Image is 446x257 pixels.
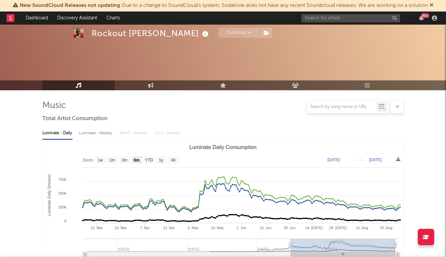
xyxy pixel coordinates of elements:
button: Tracking [218,28,259,38]
text: → [358,158,362,162]
text: 30. Jun [284,226,296,230]
a: Discovery Assistant [53,11,102,25]
text: 28. [DATE] [329,226,347,230]
text: 3m [122,158,127,162]
text: YTD [145,158,153,162]
text: 24. Mar [115,226,127,230]
a: Dashboard [21,11,53,25]
text: [DATE] [369,158,382,162]
text: 16. Jun [259,226,271,230]
text: 2. Jun [236,226,246,230]
input: Search for artists [301,14,400,22]
text: 14. [DATE] [305,226,323,230]
a: Charts [102,11,124,25]
text: 5. May [188,226,199,230]
button: 99+ [419,15,424,21]
text: 7. Apr [140,226,150,230]
div: 99 + [421,13,429,18]
text: 6m [134,158,139,162]
text: 21. Apr [163,226,175,230]
span: : Due to a change to SoundCloud's system, Sodatone does not have any recent Soundcloud releases. ... [20,3,428,8]
text: [DATE] [327,158,340,162]
text: 1m [110,158,115,162]
text: 1y [159,158,163,162]
text: 11. Aug [356,226,368,230]
input: Search by song name or URL [307,104,376,110]
span: Dismiss [430,3,434,8]
span: New SoundCloud Releases not updating [20,3,120,8]
text: 19. May [211,226,224,230]
text: 25. Aug [380,226,392,230]
text: Luminate Daily Consumption [190,144,257,150]
text: All [171,158,175,162]
div: Rockout [PERSON_NAME] [92,28,210,39]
